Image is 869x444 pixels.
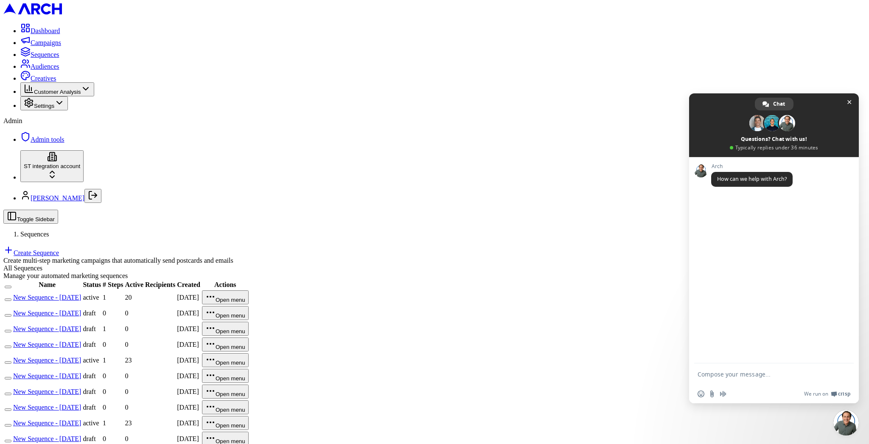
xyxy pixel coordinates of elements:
span: Open menu [216,391,245,397]
td: [DATE] [177,368,201,383]
th: # Steps [102,281,123,289]
a: New Sequence - [DATE] [13,419,81,427]
span: Send a file [709,391,715,397]
button: Open menu [202,385,249,399]
span: Creatives [31,75,56,82]
span: Open menu [216,375,245,382]
a: Sequences [20,51,59,58]
span: ST integration account [24,163,80,169]
textarea: Compose your message... [698,363,833,385]
span: Open menu [216,312,245,319]
button: Open menu [202,416,249,430]
div: Manage your automated marketing sequences [3,272,866,280]
button: Open menu [202,290,249,304]
span: Audio message [720,391,726,397]
td: 20 [125,290,176,305]
th: Active Recipients [125,281,176,289]
button: Open menu [202,322,249,336]
button: Open menu [202,353,249,367]
span: Sequences [20,230,49,238]
a: New Sequence - [DATE] [13,404,81,411]
a: New Sequence - [DATE] [13,435,81,442]
div: active [83,294,101,301]
button: Open menu [202,369,249,383]
td: 1 [102,416,123,430]
span: Chat [773,98,785,110]
td: 0 [125,306,176,320]
div: All Sequences [3,264,866,272]
button: Customer Analysis [20,82,94,96]
td: 0 [102,400,123,415]
div: active [83,357,101,364]
a: Close chat [833,410,859,436]
span: Open menu [216,407,245,413]
th: Created [177,281,201,289]
td: [DATE] [177,306,201,320]
td: [DATE] [177,290,201,305]
td: [DATE] [177,321,201,336]
span: We run on [804,391,828,397]
span: Audiences [31,63,59,70]
a: Creatives [20,75,56,82]
a: New Sequence - [DATE] [13,357,81,364]
div: draft [83,388,101,396]
td: [DATE] [177,337,201,352]
td: 23 [125,353,176,368]
span: How can we help with Arch? [717,175,787,183]
div: draft [83,372,101,380]
div: draft [83,435,101,443]
button: Open menu [202,306,249,320]
th: Actions [202,281,249,289]
span: Open menu [216,297,245,303]
td: 1 [102,321,123,336]
a: New Sequence - [DATE] [13,309,81,317]
th: Name [13,281,81,289]
td: 0 [102,306,123,320]
td: 0 [125,337,176,352]
span: Admin tools [31,136,64,143]
button: Open menu [202,400,249,414]
span: Campaigns [31,39,61,46]
a: Chat [755,98,793,110]
a: We run onCrisp [804,391,850,397]
td: 0 [125,400,176,415]
a: New Sequence - [DATE] [13,294,81,301]
a: New Sequence - [DATE] [13,388,81,395]
span: Insert an emoji [698,391,704,397]
th: Status [82,281,101,289]
span: Crisp [838,391,850,397]
div: draft [83,325,101,333]
span: Sequences [31,51,59,58]
td: [DATE] [177,400,201,415]
div: draft [83,404,101,411]
td: 0 [102,368,123,383]
td: 1 [102,353,123,368]
td: [DATE] [177,353,201,368]
span: Open menu [216,344,245,350]
a: New Sequence - [DATE] [13,341,81,348]
a: Dashboard [20,27,60,34]
div: Create multi-step marketing campaigns that automatically send postcards and emails [3,257,866,264]
button: Open menu [202,337,249,351]
td: 0 [125,321,176,336]
span: Dashboard [31,27,60,34]
a: [PERSON_NAME] [31,194,84,202]
td: [DATE] [177,384,201,399]
a: Campaigns [20,39,61,46]
a: New Sequence - [DATE] [13,325,81,332]
button: Settings [20,96,68,110]
span: Customer Analysis [34,89,81,95]
button: Toggle Sidebar [3,210,58,224]
td: 0 [125,368,176,383]
button: ST integration account [20,150,84,182]
span: Open menu [216,422,245,429]
div: draft [83,341,101,348]
td: 0 [125,384,176,399]
div: Admin [3,117,866,125]
button: Log out [84,189,101,203]
span: Settings [34,103,54,109]
td: 0 [102,384,123,399]
span: Close chat [845,98,854,107]
td: 23 [125,416,176,430]
a: Create Sequence [3,249,59,256]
